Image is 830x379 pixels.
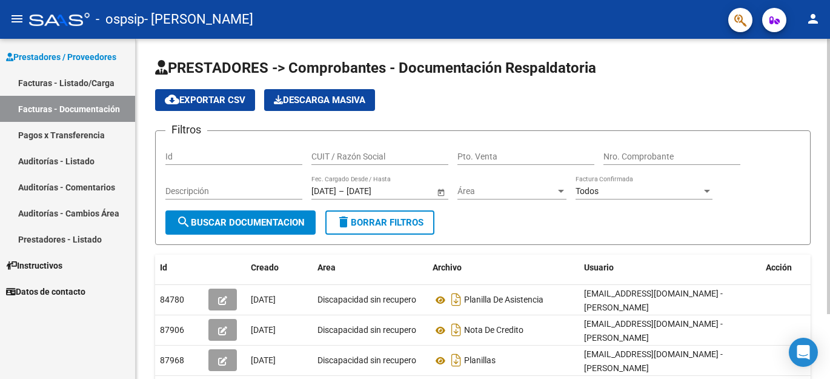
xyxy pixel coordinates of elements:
span: Área [457,186,556,196]
mat-icon: menu [10,12,24,26]
button: Exportar CSV [155,89,255,111]
span: [DATE] [251,355,276,365]
span: Acción [766,263,792,272]
span: Area [317,263,336,272]
span: [EMAIL_ADDRESS][DOMAIN_NAME] - [PERSON_NAME] [584,349,723,373]
span: Prestadores / Proveedores [6,50,116,64]
i: Descargar documento [448,290,464,309]
button: Borrar Filtros [325,210,434,235]
span: Discapacidad sin recupero [317,295,416,304]
mat-icon: search [176,215,191,229]
span: [DATE] [251,295,276,304]
button: Open calendar [434,186,447,198]
span: Discapacidad sin recupero [317,325,416,335]
span: [EMAIL_ADDRESS][DOMAIN_NAME] - [PERSON_NAME] [584,289,723,312]
span: - ospsip [96,6,144,33]
h3: Filtros [165,121,207,138]
span: Datos de contacto [6,285,85,298]
span: Planillas [464,356,496,366]
span: Nota De Credito [464,326,523,335]
span: Descarga Masiva [274,95,365,106]
datatable-header-cell: Id [155,255,204,281]
button: Buscar Documentacion [165,210,316,235]
input: End date [347,186,406,196]
mat-icon: person [806,12,820,26]
span: Borrar Filtros [336,217,423,228]
span: 87906 [160,325,184,335]
span: [DATE] [251,325,276,335]
span: 84780 [160,295,184,304]
span: Discapacidad sin recupero [317,355,416,365]
span: PRESTADORES -> Comprobantes - Documentación Respaldatoria [155,59,596,76]
span: Planilla De Asistencia [464,295,543,305]
datatable-header-cell: Usuario [579,255,761,281]
span: Id [160,263,167,272]
span: Archivo [433,263,462,272]
span: - [PERSON_NAME] [144,6,253,33]
span: Usuario [584,263,614,272]
button: Descarga Masiva [264,89,375,111]
app-download-masive: Descarga masiva de comprobantes (adjuntos) [264,89,375,111]
i: Descargar documento [448,320,464,340]
i: Descargar documento [448,350,464,370]
mat-icon: delete [336,215,351,229]
mat-icon: cloud_download [165,92,179,107]
span: 87968 [160,355,184,365]
datatable-header-cell: Acción [761,255,822,281]
span: [EMAIL_ADDRESS][DOMAIN_NAME] - [PERSON_NAME] [584,319,723,343]
datatable-header-cell: Creado [246,255,313,281]
span: Creado [251,263,279,272]
span: Instructivos [6,259,62,272]
input: Start date [311,186,336,196]
datatable-header-cell: Area [313,255,428,281]
span: Buscar Documentacion [176,217,305,228]
span: Todos [576,186,599,196]
span: Exportar CSV [165,95,245,106]
div: Open Intercom Messenger [789,338,818,367]
datatable-header-cell: Archivo [428,255,579,281]
span: – [339,186,344,196]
